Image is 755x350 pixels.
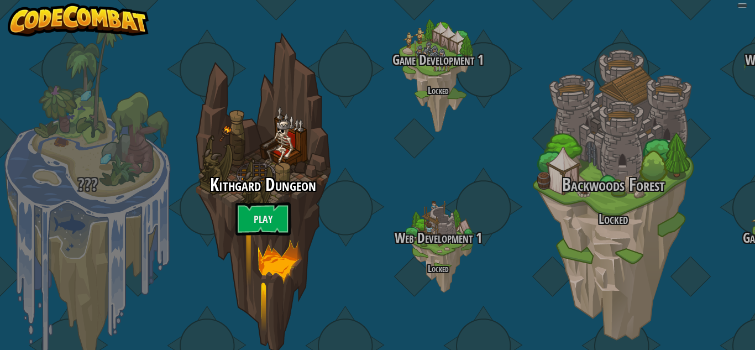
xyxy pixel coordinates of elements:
span: Game Development 1 [392,50,484,69]
span: Backwoods Forest [562,173,665,196]
span: Kithgard Dungeon [210,173,316,196]
h4: Locked [350,263,526,274]
button: Adjust volume [737,3,747,8]
h3: Locked [526,212,701,227]
h4: Locked [350,85,526,96]
a: Play [235,202,291,236]
span: Web Development 1 [395,228,482,247]
img: CodeCombat - Learn how to code by playing a game [8,3,149,36]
